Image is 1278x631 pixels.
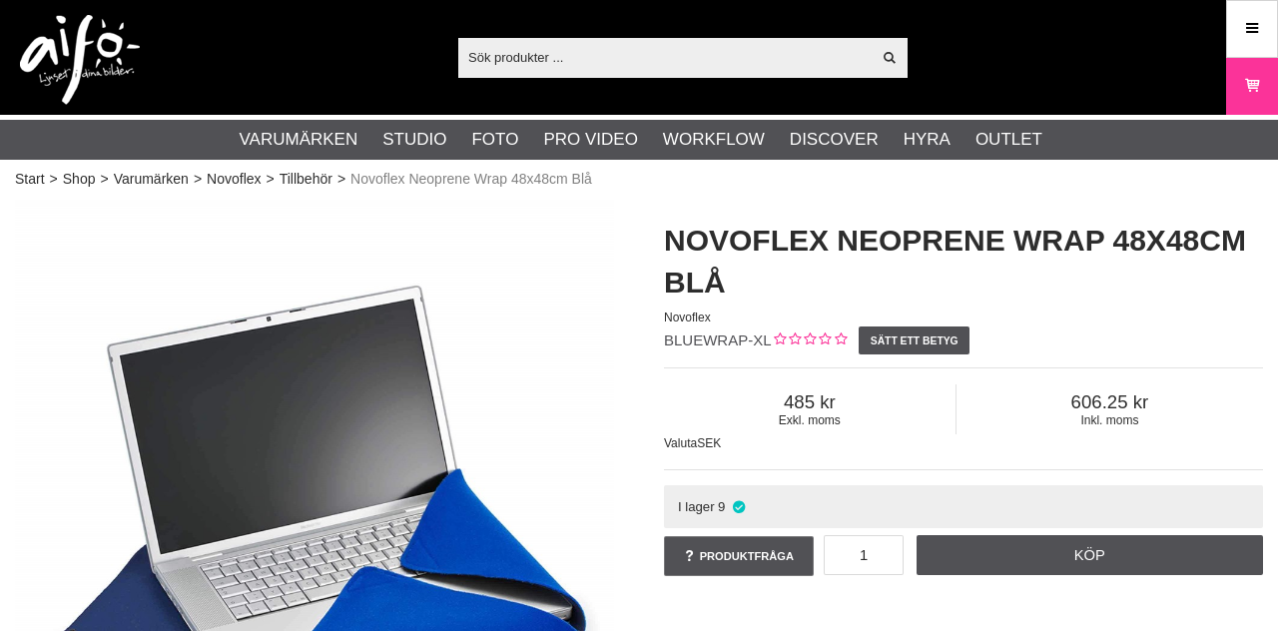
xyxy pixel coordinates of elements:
[664,436,697,450] span: Valuta
[543,127,637,153] a: Pro Video
[664,391,956,413] span: 485
[790,127,879,153] a: Discover
[664,311,711,324] span: Novoflex
[663,127,765,153] a: Workflow
[664,220,1263,304] h1: Novoflex Neoprene Wrap 48x48cm Blå
[975,127,1042,153] a: Outlet
[772,330,847,351] div: Kundbetyg: 0
[50,169,58,190] span: >
[957,391,1263,413] span: 606.25
[458,42,871,72] input: Sök produkter ...
[678,499,715,514] span: I lager
[240,127,358,153] a: Varumärken
[718,499,725,514] span: 9
[15,169,45,190] a: Start
[957,413,1263,427] span: Inkl. moms
[664,331,772,348] span: BLUEWRAP-XL
[20,15,140,105] img: logo.png
[280,169,332,190] a: Tillbehör
[194,169,202,190] span: >
[664,413,956,427] span: Exkl. moms
[114,169,189,190] a: Varumärken
[697,436,721,450] span: SEK
[917,535,1264,575] a: Köp
[664,536,814,576] a: Produktfråga
[904,127,951,153] a: Hyra
[859,326,969,354] a: Sätt ett betyg
[337,169,345,190] span: >
[63,169,96,190] a: Shop
[350,169,592,190] span: Novoflex Neoprene Wrap 48x48cm Blå
[382,127,446,153] a: Studio
[207,169,261,190] a: Novoflex
[100,169,108,190] span: >
[267,169,275,190] span: >
[730,499,747,514] i: I lager
[471,127,518,153] a: Foto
